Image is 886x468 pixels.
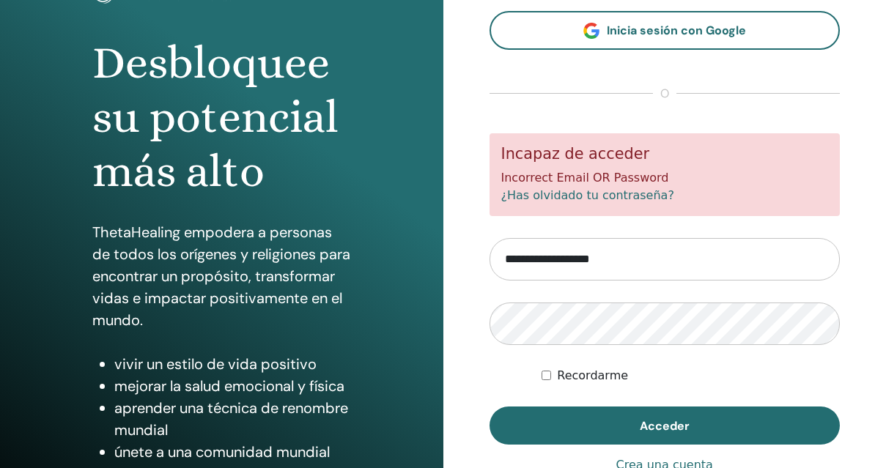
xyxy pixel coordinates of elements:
[501,145,829,163] h5: Incapaz de acceder
[653,85,676,103] span: o
[490,11,841,50] a: Inicia sesión con Google
[490,133,841,216] div: Incorrect Email OR Password
[557,367,628,385] label: Recordarme
[114,397,351,441] li: aprender una técnica de renombre mundial
[114,375,351,397] li: mejorar la salud emocional y física
[114,441,351,463] li: únete a una comunidad mundial
[542,367,840,385] div: Mantenerme autenticado indefinidamente o hasta cerrar la sesión manualmente
[114,353,351,375] li: vivir un estilo de vida positivo
[607,23,746,38] span: Inicia sesión con Google
[92,36,351,199] h1: Desbloquee su potencial más alto
[490,406,841,445] button: Acceder
[501,188,674,202] a: ¿Has olvidado tu contraseña?
[92,221,351,331] p: ThetaHealing empodera a personas de todos los orígenes y religiones para encontrar un propósito, ...
[640,418,690,434] span: Acceder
